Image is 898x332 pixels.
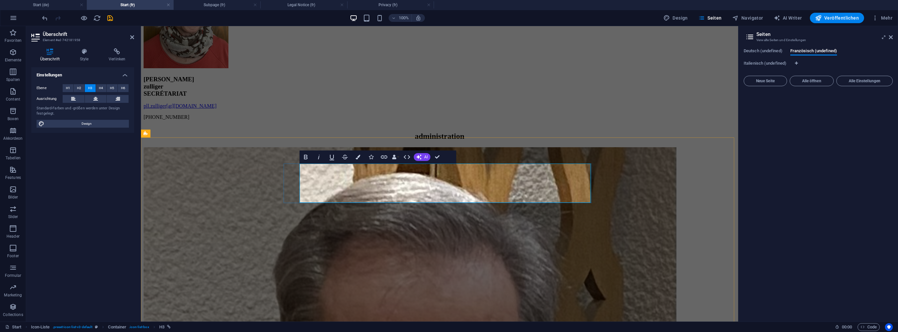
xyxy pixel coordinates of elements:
p: Features [5,175,21,180]
button: Underline (Ctrl+U) [326,150,338,164]
button: Colors [352,150,364,164]
button: H1 [63,84,73,92]
span: 00 00 [842,323,852,331]
button: H3 [85,84,96,92]
i: Bei Größenänderung Zoomstufe automatisch an das gewählte Gerät anpassen. [415,15,421,21]
span: H6 [121,84,125,92]
span: Klick zum Auswählen. Doppelklick zum Bearbeiten [31,323,50,331]
button: AI Writer [771,13,805,23]
span: Italienisch (undefined) [744,59,786,69]
div: Standard-Farben und -größen werden unter Design festgelegt. [37,106,129,117]
button: Confirm (Ctrl+⏎) [431,150,443,164]
p: Bilder [8,195,18,200]
button: H2 [74,84,85,92]
button: undo [41,14,49,22]
h4: Einstellungen [31,67,134,79]
p: Formular [5,273,22,278]
span: Navigator [732,15,763,21]
p: Content [6,97,20,102]
h4: Überschrift [31,48,71,62]
h4: Privacy (fr) [347,1,434,8]
label: Ausrichtung [37,95,63,103]
p: Spalten [6,77,20,82]
button: AI [414,153,430,161]
button: Bold (Ctrl+B) [300,150,312,164]
button: Usercentrics [885,323,893,331]
h4: Subpage (fr) [174,1,260,8]
h6: Session-Zeit [835,323,852,331]
span: Veröffentlichen [815,15,859,21]
h3: Verwalte Seiten und Einstellungen [756,37,880,43]
i: Element ist verlinkt [167,325,171,329]
span: AI Writer [774,15,802,21]
span: AI [424,155,428,159]
nav: breadcrumb [31,323,171,331]
button: Code [858,323,880,331]
p: Collections [3,312,23,317]
div: Design (Strg+Alt+Y) [661,13,690,23]
p: Slider [8,214,18,219]
span: H3 [88,84,92,92]
h4: Start (fr) [87,1,174,8]
button: Strikethrough [339,150,351,164]
button: Neue Seite [744,76,787,86]
span: Code [860,323,877,331]
button: Alle öffnen [790,76,834,86]
button: Klicke hier, um den Vorschau-Modus zu verlassen [80,14,88,22]
span: Design [46,120,127,128]
p: Tabellen [6,155,21,161]
i: Save (Ctrl+S) [106,14,114,22]
button: 100% [389,14,412,22]
button: Mehr [869,13,895,23]
span: Neue Seite [747,79,784,83]
h2: Überschrift [43,31,134,37]
p: Favoriten [5,38,22,43]
h3: Element #ed-742181958 [43,37,121,43]
span: Alle Einstellungen [839,79,890,83]
button: Icons [365,150,377,164]
span: . icon-list-box [129,323,149,331]
h2: Seiten [756,31,893,37]
button: Alle Einstellungen [836,76,893,86]
span: : [846,324,847,329]
span: . preset-icon-list-v3-default [53,323,93,331]
button: reload [93,14,101,22]
span: H2 [77,84,81,92]
i: Seite neu laden [93,14,101,22]
i: Rückgängig: Elemente duplizieren (Strg+Z) [41,14,49,22]
p: Akkordeon [3,136,23,141]
button: save [106,14,114,22]
button: HTML [401,150,413,164]
span: H4 [99,84,103,92]
p: Marketing [4,292,22,298]
span: H5 [110,84,114,92]
span: H1 [66,84,70,92]
button: Italic (Ctrl+I) [313,150,325,164]
span: Klick zum Auswählen. Doppelklick zum Bearbeiten [159,323,164,331]
h4: Style [71,48,100,62]
span: Seiten [698,15,722,21]
button: H6 [118,84,129,92]
button: H5 [107,84,117,92]
h4: Verlinken [100,48,134,62]
span: Alle öffnen [793,79,831,83]
span: Mehr [872,15,892,21]
i: Dieses Element ist ein anpassbares Preset [95,325,98,329]
button: Link [378,150,390,164]
span: Deutsch (undefined) [744,47,782,56]
a: Klick, um Auswahl aufzuheben. Doppelklick öffnet Seitenverwaltung [5,323,22,331]
button: Design [37,120,129,128]
button: Seiten [696,13,724,23]
label: Ebene [37,84,63,92]
button: H4 [96,84,107,92]
span: Klick zum Auswählen. Doppelklick zum Bearbeiten [108,323,126,331]
span: Französisch (undefined) [790,47,837,56]
button: Data Bindings [391,150,400,164]
p: Header [7,234,20,239]
h6: 100% [398,14,409,22]
h4: Legal Notice (fr) [260,1,347,8]
span: Design [663,15,688,21]
button: Navigator [730,13,766,23]
button: Veröffentlichen [810,13,864,23]
p: Boxen [8,116,19,121]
